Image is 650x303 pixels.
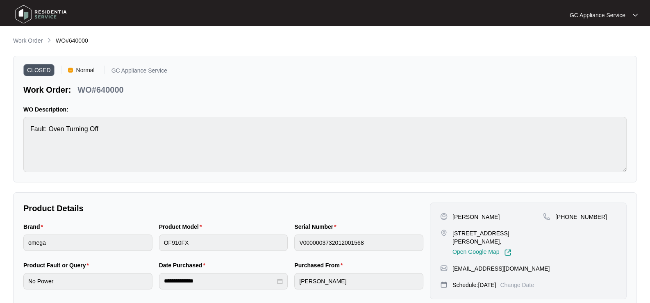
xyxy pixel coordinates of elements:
[23,235,152,251] input: Brand
[294,261,346,269] label: Purchased From
[23,117,627,172] textarea: Fault: Oven Turning Off
[500,281,534,289] p: Change Date
[159,235,288,251] input: Product Model
[440,281,448,288] img: map-pin
[111,68,167,76] p: GC Appliance Service
[570,11,625,19] p: GC Appliance Service
[23,105,627,114] p: WO Description:
[440,264,448,272] img: map-pin
[452,264,550,273] p: [EMAIL_ADDRESS][DOMAIN_NAME]
[633,13,638,17] img: dropdown arrow
[555,213,607,221] p: [PHONE_NUMBER]
[23,261,92,269] label: Product Fault or Query
[13,36,43,45] p: Work Order
[56,37,88,44] span: WO#640000
[294,235,423,251] input: Serial Number
[452,229,543,246] p: [STREET_ADDRESS][PERSON_NAME],
[294,273,423,289] input: Purchased From
[294,223,339,231] label: Serial Number
[23,273,152,289] input: Product Fault or Query
[23,203,423,214] p: Product Details
[23,223,46,231] label: Brand
[452,213,500,221] p: [PERSON_NAME]
[440,229,448,237] img: map-pin
[440,213,448,220] img: user-pin
[46,37,52,43] img: chevron-right
[504,249,511,256] img: Link-External
[164,277,276,285] input: Date Purchased
[159,223,205,231] label: Product Model
[452,281,496,289] p: Schedule: [DATE]
[452,249,511,256] a: Open Google Map
[68,68,73,73] img: Vercel Logo
[11,36,44,46] a: Work Order
[23,64,55,76] span: CLOSED
[12,2,70,27] img: residentia service logo
[77,84,123,96] p: WO#640000
[73,64,98,76] span: Normal
[159,261,209,269] label: Date Purchased
[543,213,550,220] img: map-pin
[23,84,71,96] p: Work Order:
